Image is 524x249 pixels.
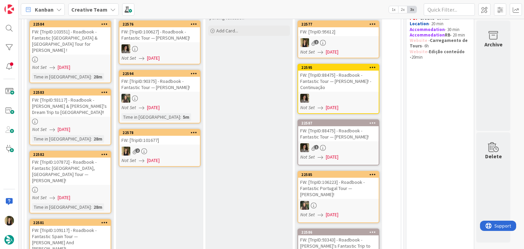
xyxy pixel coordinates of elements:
span: Kanban [35,5,54,14]
a: 22582FW: [TripID:107872] - Roadbook - Fantastic [GEOGRAPHIC_DATA], [GEOGRAPHIC_DATA] Tour — [PERS... [29,151,111,214]
a: 22578FW: [TripID:101677]SPNot Set[DATE] [119,129,201,167]
div: 22585 [301,172,379,177]
span: [DATE] [147,157,160,164]
div: FW: [TripID:90375] - Roadbook - Fantastic Tour — [PERSON_NAME]! [119,77,200,92]
span: [DATE] [326,153,338,161]
div: FW: [TripID:101677] [119,136,200,145]
div: MS [119,44,200,53]
strong: Carregamento de Tours [410,38,469,49]
span: 2x [398,6,407,13]
a: 22577FW: [TripID:95612]SPNot Set[DATE] [297,20,379,58]
span: Add Card... [216,28,238,34]
img: SP [300,38,309,47]
img: avatar [4,235,14,245]
div: 22594FW: [TripID:90375] - Roadbook - Fantastic Tour — [PERSON_NAME]! [119,71,200,92]
div: 22583 [33,90,111,95]
p: - 30 min [410,27,470,32]
img: IG [300,201,309,210]
a: 22583FW: [TripID:93117] - Roadbook - [PERSON_NAME] & [PERSON_NAME]'s Dream Trip to [GEOGRAPHIC_DA... [29,89,111,145]
p: - 20min [410,49,470,60]
div: 22583FW: [TripID:93117] - Roadbook - [PERSON_NAME] & [PERSON_NAME]'s Dream Trip to [GEOGRAPHIC_DA... [30,89,111,117]
div: Archive [484,40,503,48]
div: 22577 [301,22,379,27]
a: 22576FW: [TripID:100627] - Roadbook - Fantastic Tour — [PERSON_NAME]!MSNot Set[DATE] [119,20,201,64]
div: 22587 [298,120,379,126]
div: 22584 [30,21,111,27]
div: 22576 [122,22,200,27]
strong: Website [410,49,427,55]
span: 2 [314,40,319,44]
div: 22594 [122,71,200,76]
div: SP [298,38,379,47]
span: : [91,203,92,211]
b: Creative Team [71,6,107,13]
a: 22584FW: [TripID:103551] - Roadbook - Fantastic [GEOGRAPHIC_DATA] & [GEOGRAPHIC_DATA] Tour for [P... [29,20,111,83]
div: 22577 [298,21,379,27]
div: 22578 [122,130,200,135]
a: 22585FW: [TripID:106223] - Roadbook - Fantastic Portugal Tour — [PERSON_NAME]!IGNot Set[DATE] [297,171,379,223]
div: FW: [TripID:95612] [298,27,379,36]
span: : [91,73,92,80]
a: 22587FW: [TripID:88475] - Roadbook - Fantastic Tour — [PERSON_NAME]!MSNot Set[DATE] [297,119,379,165]
div: Time in [GEOGRAPHIC_DATA] [32,135,91,143]
strong: RB [445,32,450,38]
div: 22586 [298,229,379,235]
img: SP [121,147,130,156]
div: Delete [485,152,502,160]
span: Support [14,1,31,9]
div: Time in [GEOGRAPHIC_DATA] [32,203,91,211]
div: 22585 [298,172,379,178]
div: MS [298,94,379,103]
i: Not Set [121,55,136,61]
div: 22576 [119,21,200,27]
i: Not Set [300,211,315,218]
p: - 20 min [410,32,470,38]
i: Not Set [300,49,315,55]
i: Not Set [32,194,47,201]
div: IG [119,94,200,103]
img: Visit kanbanzone.com [4,4,14,14]
strong: Accommodation [410,32,445,38]
div: 22582FW: [TripID:107872] - Roadbook - Fantastic [GEOGRAPHIC_DATA], [GEOGRAPHIC_DATA] Tour — [PERS... [30,151,111,185]
span: : [91,135,92,143]
i: Not Set [32,64,47,70]
div: 22582 [30,151,111,158]
div: 22595FW: [TripID:88475] - Roadbook - Fantastic Tour — [PERSON_NAME]! - Continuação [298,64,379,92]
div: MS [298,143,379,152]
strong: Edição conteúdo - [410,49,466,60]
i: Not Set [300,154,315,160]
div: 28m [92,135,104,143]
div: IG [298,201,379,210]
strong: Location [410,21,429,27]
div: 22582 [33,152,111,157]
img: SP [4,216,14,225]
span: [DATE] [326,48,338,56]
p: - 20 min [410,21,470,27]
img: MS [300,143,309,152]
a: 22594FW: [TripID:90375] - Roadbook - Fantastic Tour — [PERSON_NAME]!IGNot Set[DATE]Time in [GEOGR... [119,70,201,123]
strong: Website [410,38,427,43]
span: [DATE] [147,55,160,62]
span: : [180,113,181,121]
img: MS [300,94,309,103]
div: 22594 [119,71,200,77]
div: 22578FW: [TripID:101677] [119,130,200,145]
div: 5m [181,113,191,121]
div: 22584 [33,22,111,27]
div: FW: [TripID:100627] - Roadbook - Fantastic Tour — [PERSON_NAME]! [119,27,200,42]
div: 28m [92,203,104,211]
img: IG [121,94,130,103]
span: [DATE] [58,126,70,133]
span: [DATE] [147,104,160,111]
span: 1x [389,6,398,13]
div: 22585FW: [TripID:106223] - Roadbook - Fantastic Portugal Tour — [PERSON_NAME]! [298,172,379,199]
i: Not Set [32,126,47,132]
i: Not Set [300,104,315,111]
span: 1 [314,145,319,149]
div: 22595 [298,64,379,71]
input: Quick Filter... [424,3,475,16]
div: 22577FW: [TripID:95612] [298,21,379,36]
a: 22595FW: [TripID:88475] - Roadbook - Fantastic Tour — [PERSON_NAME]! - ContinuaçãoMSNot Set[DATE] [297,64,379,114]
i: Not Set [121,104,136,111]
div: FW: [TripID:103551] - Roadbook - Fantastic [GEOGRAPHIC_DATA] & [GEOGRAPHIC_DATA] Tour for [PERSON... [30,27,111,55]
